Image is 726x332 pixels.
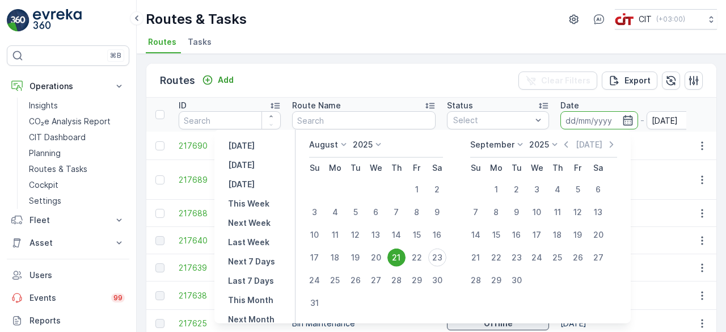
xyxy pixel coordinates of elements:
div: 27 [589,249,607,267]
a: CIT Dashboard [24,129,129,145]
th: Wednesday [366,158,386,178]
a: Cockpit [24,177,129,193]
div: 29 [487,271,505,289]
p: 2025 [529,139,549,150]
div: 24 [306,271,324,289]
div: 23 [428,249,446,267]
img: cit-logo_pOk6rL0.png [615,13,634,26]
div: 9 [508,203,526,221]
button: This Week [223,197,274,211]
p: [DATE] [576,139,602,150]
th: Tuesday [506,158,527,178]
div: 27 [367,271,385,289]
div: 14 [387,226,406,244]
div: 9 [428,203,446,221]
p: September [470,139,514,150]
a: 217639 [179,262,281,274]
button: Fleet [7,209,129,232]
div: 2 [428,180,446,199]
span: Tasks [188,36,212,48]
div: 1 [487,180,505,199]
a: 217690 [179,140,281,152]
p: [DATE] [228,179,255,190]
input: Search [292,111,436,129]
div: 6 [589,180,607,199]
div: 16 [508,226,526,244]
button: Tomorrow [223,178,259,191]
span: Routes [148,36,176,48]
p: Select [453,115,531,126]
div: Toggle Row Selected [155,175,164,184]
p: Settings [29,195,61,207]
p: Routes & Tasks [146,10,247,28]
button: Next 7 Days [223,255,280,268]
p: Reports [29,315,125,326]
span: 217689 [179,174,281,186]
p: Events [29,292,104,304]
div: 11 [326,226,344,244]
input: dd/mm/yyyy [647,111,724,129]
p: [DATE] [228,140,255,152]
button: This Month [223,293,278,307]
a: Planning [24,145,129,161]
div: 28 [467,271,485,289]
button: Yesterday [223,139,259,153]
div: 12 [347,226,365,244]
div: 30 [508,271,526,289]
div: 20 [589,226,607,244]
span: 217640 [179,235,281,246]
div: 26 [347,271,365,289]
button: Today [223,158,259,172]
div: 15 [408,226,426,244]
th: Thursday [386,158,407,178]
div: 18 [548,226,567,244]
p: 99 [113,293,123,302]
a: Users [7,264,129,287]
span: 217625 [179,318,281,329]
p: This Week [228,198,269,209]
p: CIT [639,14,652,25]
p: Route Name [292,100,341,111]
div: 6 [367,203,385,221]
p: Status [447,100,473,111]
div: 13 [589,203,607,221]
p: ⌘B [110,51,121,60]
div: 20 [367,249,385,267]
p: Export [624,75,651,86]
button: Last 7 Days [223,274,278,288]
p: Next Month [228,314,275,325]
div: 12 [569,203,587,221]
th: Saturday [588,158,609,178]
p: Next 7 Days [228,256,275,267]
a: Settings [24,193,129,209]
div: 22 [487,249,505,267]
a: Insights [24,98,129,114]
a: 217688 [179,208,281,219]
div: Toggle Row Selected [155,291,164,300]
button: Add [197,73,238,87]
div: 7 [387,203,406,221]
div: 10 [306,226,324,244]
p: Last 7 Days [228,275,274,287]
a: 217638 [179,290,281,301]
p: Fleet [29,215,107,226]
p: Users [29,270,125,281]
p: Routes [160,73,195,89]
div: 19 [569,226,587,244]
a: CO₂e Analysis Report [24,114,129,129]
p: Next Week [228,217,271,229]
th: Monday [486,158,506,178]
div: Toggle Row Selected [155,141,164,150]
a: Events99 [7,287,129,309]
th: Friday [568,158,588,178]
div: 10 [528,203,546,221]
p: 2025 [353,139,373,150]
div: 23 [508,249,526,267]
th: Tuesday [345,158,366,178]
div: 25 [548,249,567,267]
input: dd/mm/yyyy [560,111,638,129]
p: Asset [29,237,107,249]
